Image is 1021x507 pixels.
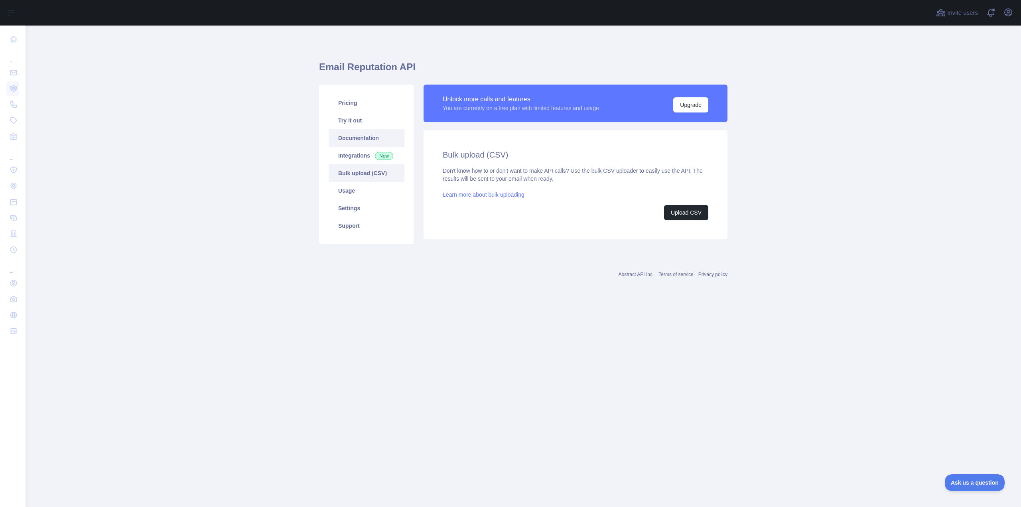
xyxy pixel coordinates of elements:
[443,149,708,160] h2: Bulk upload (CSV)
[947,8,978,18] span: Invite users
[6,258,19,274] div: ...
[443,191,524,198] a: Learn more about bulk uploading
[664,205,708,220] button: Upload CSV
[329,94,404,112] a: Pricing
[443,95,599,104] div: Unlock more calls and features
[319,61,727,80] h1: Email Reputation API
[375,152,393,160] span: New
[329,112,404,129] a: Try it out
[329,182,404,199] a: Usage
[945,474,1005,491] iframe: Toggle Customer Support
[673,97,708,112] button: Upgrade
[6,145,19,161] div: ...
[6,48,19,64] div: ...
[329,129,404,147] a: Documentation
[443,104,599,112] div: You are currently on a free plan with limited features and usage
[619,272,654,277] a: Abstract API Inc.
[443,167,708,220] div: Don't know how to or don't want to make API calls? Use the bulk CSV uploader to easily use the AP...
[658,272,693,277] a: Terms of service
[329,217,404,235] a: Support
[698,272,727,277] a: Privacy policy
[329,164,404,182] a: Bulk upload (CSV)
[329,147,404,164] a: Integrations New
[329,199,404,217] a: Settings
[934,6,980,19] button: Invite users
